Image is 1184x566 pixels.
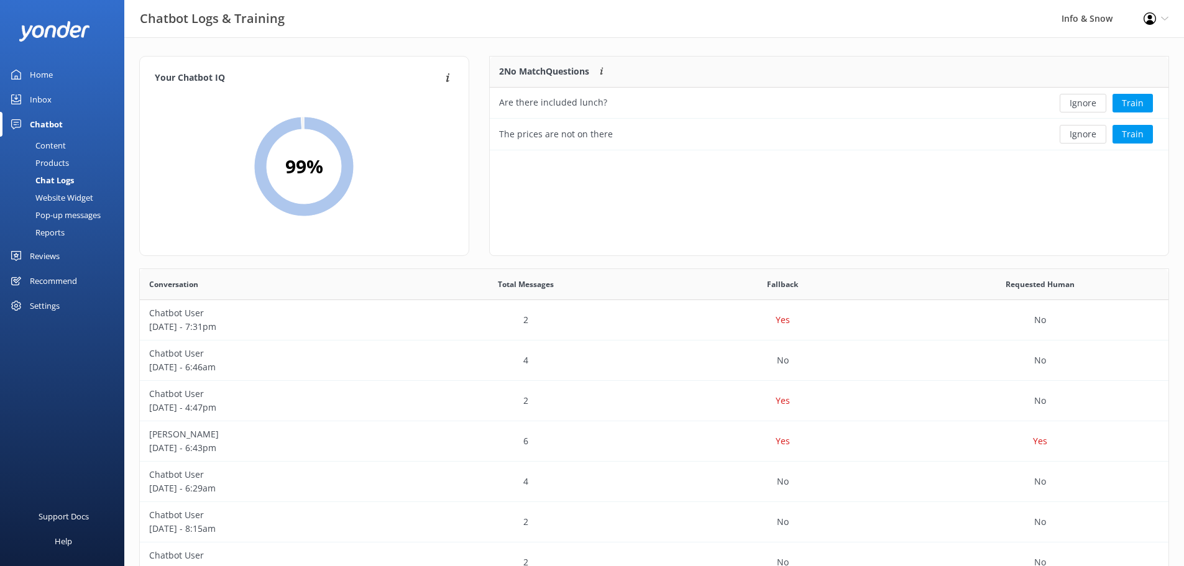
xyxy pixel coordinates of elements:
h2: 99 % [285,152,323,181]
a: Content [7,137,124,154]
span: Requested Human [1006,278,1075,290]
p: [DATE] - 6:29am [149,482,388,495]
p: [DATE] - 6:46am [149,360,388,374]
p: 4 [523,475,528,488]
p: No [1034,313,1046,327]
p: 2 [523,313,528,327]
div: row [140,421,1168,462]
p: [PERSON_NAME] [149,427,388,441]
div: grid [490,88,1168,150]
div: row [140,340,1168,381]
div: Pop-up messages [7,206,101,224]
p: 2 [523,515,528,529]
span: Conversation [149,278,198,290]
div: Help [55,529,72,554]
div: Support Docs [39,504,89,529]
p: No [777,354,789,367]
div: Recommend [30,268,77,293]
div: The prices are not on there [499,127,613,141]
p: No [1034,475,1046,488]
div: row [140,462,1168,502]
a: Reports [7,224,124,241]
h3: Chatbot Logs & Training [140,9,285,29]
div: row [140,381,1168,421]
button: Ignore [1060,94,1106,112]
p: Yes [1033,434,1047,448]
p: [DATE] - 8:15am [149,522,388,536]
p: [DATE] - 7:31pm [149,320,388,334]
p: Chatbot User [149,468,388,482]
p: No [777,475,789,488]
a: Products [7,154,124,171]
p: 4 [523,354,528,367]
a: Chat Logs [7,171,124,189]
div: Settings [30,293,60,318]
button: Train [1113,125,1153,144]
div: Chatbot [30,112,63,137]
p: Chatbot User [149,387,388,401]
p: 2 [523,394,528,408]
div: row [140,300,1168,340]
p: No [1034,394,1046,408]
div: row [490,88,1168,119]
p: 6 [523,434,528,448]
p: No [1034,515,1046,529]
button: Train [1113,94,1153,112]
p: 2 No Match Questions [499,65,589,78]
img: yonder-white-logo.png [19,21,90,42]
span: Fallback [767,278,798,290]
p: Yes [776,394,790,408]
div: Inbox [30,87,52,112]
p: Chatbot User [149,508,388,522]
p: Yes [776,434,790,448]
span: Total Messages [498,278,554,290]
p: Chatbot User [149,549,388,562]
p: Chatbot User [149,306,388,320]
p: [DATE] - 4:47pm [149,401,388,414]
div: Products [7,154,69,171]
div: Are there included lunch? [499,96,607,109]
div: row [490,119,1168,150]
a: Website Widget [7,189,124,206]
div: Website Widget [7,189,93,206]
div: row [140,502,1168,542]
p: [DATE] - 6:43pm [149,441,388,455]
p: No [1034,354,1046,367]
div: Content [7,137,66,154]
a: Pop-up messages [7,206,124,224]
div: Chat Logs [7,171,74,189]
div: Reports [7,224,65,241]
p: No [777,515,789,529]
div: Home [30,62,53,87]
p: Yes [776,313,790,327]
div: Reviews [30,244,60,268]
button: Ignore [1060,125,1106,144]
p: Chatbot User [149,347,388,360]
h4: Your Chatbot IQ [155,71,442,85]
